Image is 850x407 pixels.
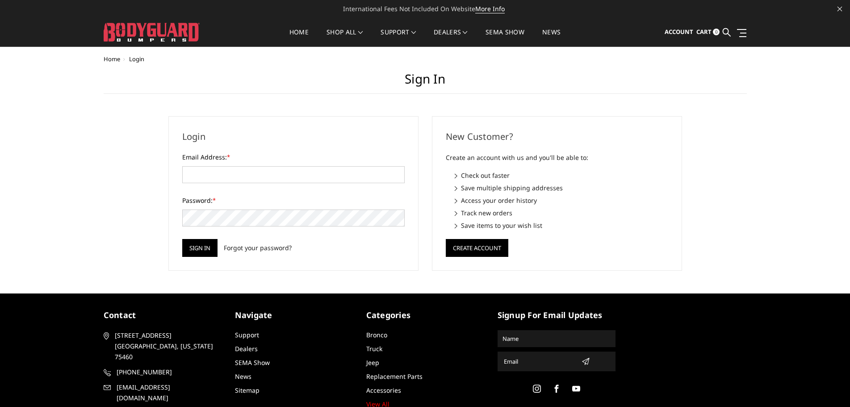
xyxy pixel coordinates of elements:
h2: New Customer? [446,130,668,143]
label: Password: [182,196,405,205]
li: Check out faster [455,171,668,180]
a: Dealers [235,344,258,353]
a: Cart 0 [696,20,720,44]
span: [EMAIL_ADDRESS][DOMAIN_NAME] [117,382,220,403]
a: Truck [366,344,382,353]
img: BODYGUARD BUMPERS [104,23,200,42]
h1: Sign in [104,71,747,94]
a: Replacement Parts [366,372,423,381]
a: Support [235,331,259,339]
li: Save items to your wish list [455,221,668,230]
a: Support [381,29,416,46]
a: More Info [475,4,505,13]
a: [PHONE_NUMBER] [104,367,222,378]
p: Create an account with us and you'll be able to: [446,152,668,163]
button: Create Account [446,239,508,257]
a: News [235,372,251,381]
input: Email [500,354,578,369]
h2: Login [182,130,405,143]
a: Account [665,20,693,44]
a: Dealers [434,29,468,46]
a: SEMA Show [486,29,524,46]
a: Home [289,29,309,46]
a: [EMAIL_ADDRESS][DOMAIN_NAME] [104,382,222,403]
input: Sign in [182,239,218,257]
span: Cart [696,28,712,36]
a: Accessories [366,386,401,394]
li: Save multiple shipping addresses [455,183,668,193]
a: Bronco [366,331,387,339]
input: Name [499,331,614,346]
li: Access your order history [455,196,668,205]
span: 0 [713,29,720,35]
a: Sitemap [235,386,260,394]
h5: signup for email updates [498,309,616,321]
a: Home [104,55,120,63]
h5: Categories [366,309,484,321]
span: Login [129,55,144,63]
a: News [542,29,561,46]
a: shop all [327,29,363,46]
h5: contact [104,309,222,321]
li: Track new orders [455,208,668,218]
h5: Navigate [235,309,353,321]
a: Create Account [446,243,508,251]
label: Email Address: [182,152,405,162]
a: Forgot your password? [224,243,292,252]
a: SEMA Show [235,358,270,367]
span: [PHONE_NUMBER] [117,367,220,378]
span: Account [665,28,693,36]
span: [STREET_ADDRESS] [GEOGRAPHIC_DATA], [US_STATE] 75460 [115,330,218,362]
a: Jeep [366,358,379,367]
